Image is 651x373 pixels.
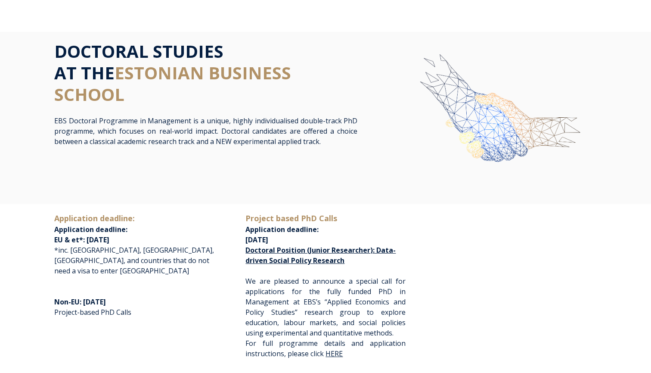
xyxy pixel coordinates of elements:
[54,213,135,223] span: Application deadline:
[54,116,357,147] p: EBS Doctoral Programme in Management is a unique, highly individualised double-track PhD programm...
[54,225,127,234] span: Application deadline:
[245,245,396,265] a: Doctoral Position (Junior Researcher): Data-driven Social Policy Research
[54,213,214,276] p: *inc. [GEOGRAPHIC_DATA], [GEOGRAPHIC_DATA], [GEOGRAPHIC_DATA], and countries that do not need a v...
[245,213,337,223] span: Project based PhD Calls
[245,339,405,358] span: For full programme details and application instructions, please click
[54,286,214,328] p: Project-based PhD Calls
[245,235,268,244] span: [DATE]
[54,235,109,244] span: EU & et*: [DATE]
[245,276,405,338] span: We are pleased to announce a special call for applications for the fully funded PhD in Management...
[325,349,343,358] a: HERE
[54,41,357,105] h1: DOCTORAL STUDIES AT THE
[389,41,597,201] img: img-ebs-hand
[54,297,106,307] span: Non-EU: [DATE]
[245,214,337,234] span: Application deadline:
[54,61,291,106] span: ESTONIAN BUSINESS SCHOOL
